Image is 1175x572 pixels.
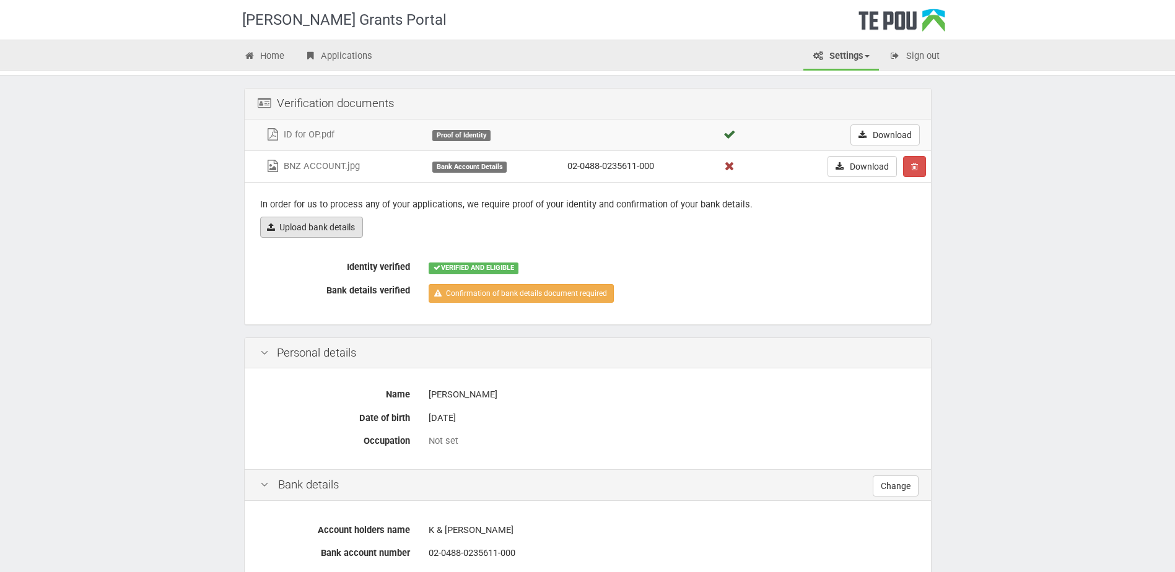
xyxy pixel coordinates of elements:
td: 02-0488-0235611-000 [562,150,717,182]
div: Personal details [245,338,931,369]
div: Proof of Identity [432,130,491,141]
a: Sign out [880,43,949,71]
div: Bank details [245,469,931,501]
a: BNZ ACCOUNT.jpg [265,160,360,171]
a: Upload bank details [260,217,363,238]
div: K & [PERSON_NAME] [429,519,915,541]
a: Confirmation of bank details document required [429,284,614,303]
p: In order for us to process any of your applications, we require proof of your identity and confir... [260,198,915,211]
a: Settings [803,43,879,71]
div: Verification documents [245,89,931,119]
div: Bank Account Details [432,162,507,173]
label: Bank details verified [251,280,419,297]
a: Applications [295,43,382,71]
a: Download [850,124,920,145]
label: Account holders name [251,519,419,537]
div: VERIFIED AND ELIGIBLE [429,262,518,274]
a: Change [873,475,919,496]
label: Date of birth [251,407,419,425]
a: ID for OP.pdf [265,129,334,140]
div: [DATE] [429,407,915,429]
label: Occupation [251,430,419,448]
label: Bank account number [251,542,419,560]
a: Download [828,156,897,177]
div: Te Pou Logo [858,9,945,40]
label: Identity verified [251,256,419,274]
div: [PERSON_NAME] [429,384,915,405]
div: Not set [429,435,915,448]
label: Name [251,384,419,401]
div: 02-0488-0235611-000 [429,542,915,564]
a: Home [235,43,294,71]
